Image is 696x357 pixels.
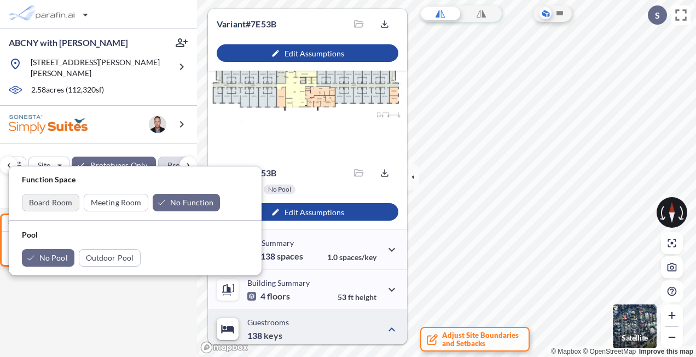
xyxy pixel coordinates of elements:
[9,115,88,134] img: BrandImage
[31,57,171,79] p: [STREET_ADDRESS][PERSON_NAME][PERSON_NAME]
[540,7,552,19] button: Aerial View
[217,19,276,30] p: # 7e53b
[72,157,156,174] button: Prototypes Only
[639,348,693,355] a: Improve this map
[420,327,530,352] button: Adjust Site Boundariesand Setbacks
[79,249,141,267] button: Outdoor Pool
[217,44,398,62] button: Edit Assumptions
[170,197,213,208] p: No Function
[247,330,282,341] p: 138
[90,160,147,171] p: Prototypes Only
[348,292,353,302] span: ft
[339,252,376,262] span: spaces/key
[264,330,282,341] span: keys
[613,304,657,348] button: Switcher ImageSatellite
[217,19,246,29] span: Variant
[622,333,648,342] p: Satellite
[158,157,217,174] button: Program
[247,251,303,262] p: 138
[355,292,376,302] span: height
[267,291,290,302] span: floors
[285,49,344,58] p: Edit Assumptions
[39,252,68,263] p: No Pool
[22,229,248,240] p: Pool
[22,174,248,185] p: Function Space
[551,348,581,355] a: Mapbox
[153,194,220,211] button: No Function
[200,341,248,354] a: Mapbox homepage
[217,203,398,221] button: Edit Assumptions
[86,252,134,263] p: Outdoor Pool
[583,348,636,355] a: OpenStreetMap
[31,84,104,96] p: 2.58 acres ( 112,320 sf)
[613,304,657,348] img: Switcher Image
[84,194,148,211] button: Meeting Room
[247,318,289,327] p: Guestrooms
[247,291,290,302] p: 4
[285,208,344,217] p: Edit Assumptions
[277,251,303,262] span: spaces
[247,278,310,287] p: Building Summary
[554,7,566,19] button: Site Plan
[28,157,69,174] button: Site
[268,185,291,194] p: No Pool
[442,331,519,348] span: Adjust Site Boundaries and Setbacks
[149,116,166,133] img: user logo
[38,160,50,171] p: Site
[22,249,74,267] button: No Pool
[91,197,141,208] p: Meeting Room
[338,292,376,302] p: 53
[247,238,294,247] p: Site Summary
[327,252,376,262] p: 1.0
[655,10,660,20] p: S
[6,218,32,226] h5: #7E53B
[22,194,79,211] button: Board Room
[9,37,128,49] p: ABCNY with [PERSON_NAME]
